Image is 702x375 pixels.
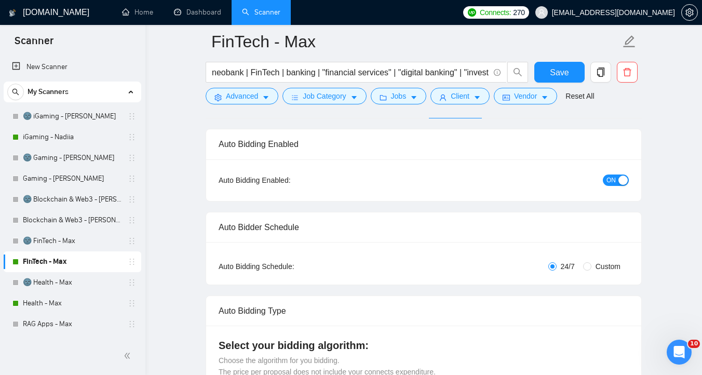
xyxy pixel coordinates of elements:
a: RAG Apps - Max [23,314,122,334]
a: 🌚 iGaming - [PERSON_NAME] [23,106,122,127]
span: holder [128,320,136,328]
img: upwork-logo.png [468,8,476,17]
a: searchScanner [242,8,280,17]
span: idcard [503,93,510,101]
a: 🌚 Odoo - Nadiia [23,334,122,355]
button: settingAdvancedcaret-down [206,88,278,104]
span: holder [128,195,136,204]
div: Auto Bidding Enabled [219,129,629,159]
div: Auto Bidding Type [219,296,629,326]
input: Search Freelance Jobs... [212,66,489,79]
button: search [7,84,24,100]
span: info-circle [494,69,501,76]
button: setting [681,4,698,21]
button: copy [590,62,611,83]
span: Client [451,90,469,102]
iframe: Intercom live chat [667,340,692,365]
img: logo [9,5,16,21]
button: folderJobscaret-down [371,88,427,104]
a: 🌚 Gaming - [PERSON_NAME] [23,148,122,168]
input: Scanner name... [211,29,620,55]
span: Scanner [6,33,62,55]
span: holder [128,237,136,245]
span: Custom [591,261,625,272]
button: Save [534,62,585,83]
span: caret-down [262,93,269,101]
span: holder [128,112,136,120]
span: caret-down [410,93,417,101]
span: holder [128,154,136,162]
a: FinTech - Max [23,251,122,272]
span: delete [617,68,637,77]
span: bars [291,93,299,101]
span: Connects: [480,7,511,18]
span: holder [128,216,136,224]
a: 🌚 Blockchain & Web3 - [PERSON_NAME] [23,189,122,210]
a: 🌚 FinTech - Max [23,231,122,251]
span: folder [380,93,387,101]
a: 🌚 Health - Max [23,272,122,293]
button: delete [617,62,638,83]
span: double-left [124,351,134,361]
span: Vendor [514,90,537,102]
span: holder [128,175,136,183]
span: copy [591,68,611,77]
span: holder [128,258,136,266]
a: dashboardDashboard [174,8,221,17]
span: Save [550,66,569,79]
div: Auto Bidding Schedule: [219,261,355,272]
button: barsJob Categorycaret-down [282,88,366,104]
span: 24/7 [557,261,579,272]
li: New Scanner [4,57,141,77]
a: Reset All [565,90,594,102]
span: search [508,68,528,77]
span: setting [214,93,222,101]
span: Jobs [391,90,407,102]
a: New Scanner [12,57,133,77]
button: idcardVendorcaret-down [494,88,557,104]
span: edit [623,35,636,48]
h4: Select your bidding algorithm: [219,338,629,353]
div: Auto Bidder Schedule [219,212,629,242]
span: ON [606,175,616,186]
span: Job Category [303,90,346,102]
button: search [507,62,528,83]
div: Auto Bidding Enabled: [219,175,355,186]
a: setting [681,8,698,17]
span: caret-down [350,93,358,101]
span: 270 [513,7,524,18]
span: caret-down [474,93,481,101]
a: Health - Max [23,293,122,314]
button: userClientcaret-down [430,88,490,104]
span: holder [128,278,136,287]
a: Gaming - [PERSON_NAME] [23,168,122,189]
span: caret-down [541,93,548,101]
span: holder [128,133,136,141]
span: search [8,88,23,96]
a: Blockchain & Web3 - [PERSON_NAME] [23,210,122,231]
span: My Scanners [28,82,69,102]
a: iGaming - Nadiia [23,127,122,148]
span: 10 [688,340,700,348]
span: user [538,9,545,16]
span: Advanced [226,90,258,102]
span: user [439,93,447,101]
span: holder [128,299,136,307]
a: homeHome [122,8,153,17]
